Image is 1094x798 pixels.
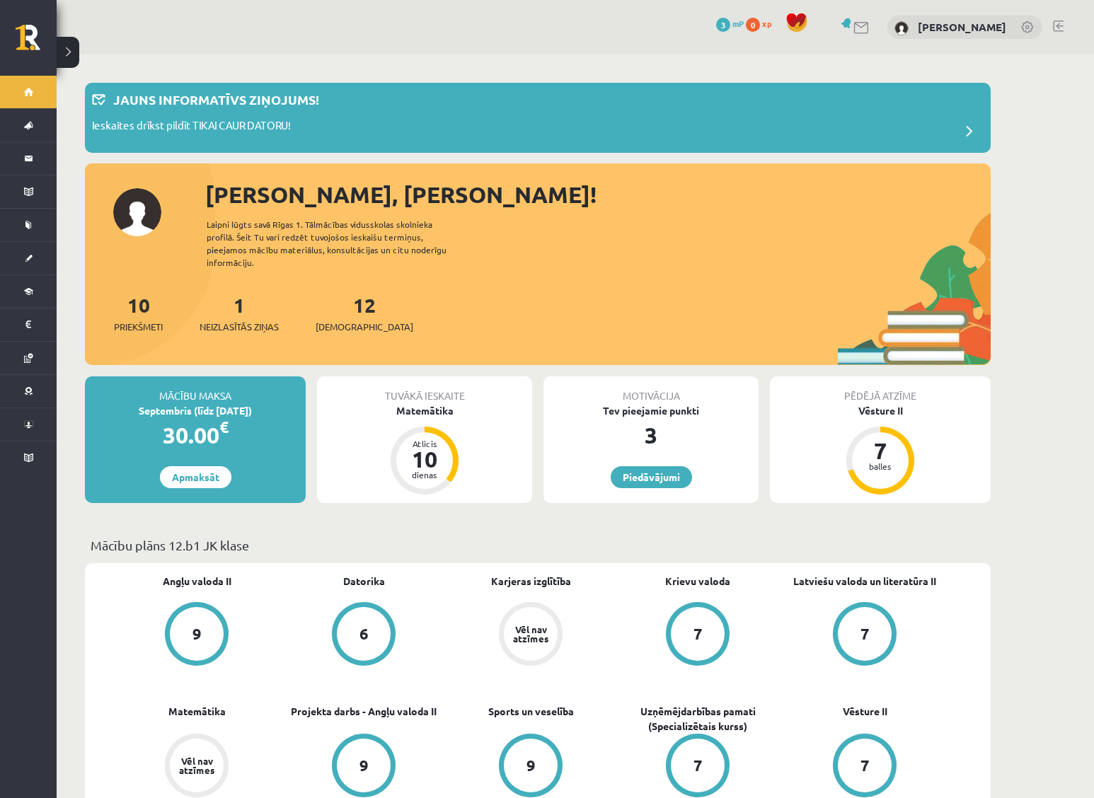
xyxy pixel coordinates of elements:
[92,90,984,146] a: Jauns informatīvs ziņojums! Ieskaites drīkst pildīt TIKAI CAUR DATORU!
[693,758,703,773] div: 7
[859,439,902,462] div: 7
[16,25,57,60] a: Rīgas 1. Tālmācības vidusskola
[526,758,536,773] div: 9
[762,18,771,29] span: xp
[860,626,870,642] div: 7
[291,704,437,719] a: Projekta darbs - Angļu valoda II
[693,626,703,642] div: 7
[92,117,291,137] p: Ieskaites drīkst pildīt TIKAI CAUR DATORU!
[793,574,936,589] a: Latviešu valoda un literatūra II
[614,704,781,734] a: Uzņēmējdarbības pamati (Specializētais kurss)
[317,403,532,418] div: Matemātika
[614,602,781,669] a: 7
[280,602,447,669] a: 6
[611,466,692,488] a: Piedāvājumi
[543,403,759,418] div: Tev pieejamie punkti
[781,602,948,669] a: 7
[207,218,471,269] div: Laipni lūgts savā Rīgas 1. Tālmācības vidusskolas skolnieka profilā. Šeit Tu vari redzēt tuvojošo...
[447,602,614,669] a: Vēl nav atzīmes
[488,704,574,719] a: Sports un veselība
[770,403,991,497] a: Vēsture II 7 balles
[343,574,385,589] a: Datorika
[317,403,532,497] a: Matemātika Atlicis 10 dienas
[716,18,744,29] a: 3 mP
[491,574,571,589] a: Karjeras izglītība
[403,439,446,448] div: Atlicis
[316,292,413,334] a: 12[DEMOGRAPHIC_DATA]
[316,320,413,334] span: [DEMOGRAPHIC_DATA]
[860,758,870,773] div: 7
[770,403,991,418] div: Vēsture II
[511,625,551,643] div: Vēl nav atzīmes
[894,21,909,35] img: Nikoletta Gruzdiņa
[160,466,231,488] a: Apmaksāt
[177,756,217,775] div: Vēl nav atzīmes
[403,448,446,470] div: 10
[746,18,778,29] a: 0 xp
[770,376,991,403] div: Pēdējā atzīme
[168,704,226,719] a: Matemātika
[716,18,730,32] span: 3
[85,403,306,418] div: Septembris (līdz [DATE])
[843,704,887,719] a: Vēsture II
[746,18,760,32] span: 0
[200,320,279,334] span: Neizlasītās ziņas
[163,574,231,589] a: Angļu valoda II
[359,626,369,642] div: 6
[192,626,202,642] div: 9
[113,602,280,669] a: 9
[205,178,991,212] div: [PERSON_NAME], [PERSON_NAME]!
[732,18,744,29] span: mP
[113,90,319,109] p: Jauns informatīvs ziņojums!
[665,574,730,589] a: Krievu valoda
[859,462,902,470] div: balles
[85,418,306,452] div: 30.00
[114,320,163,334] span: Priekšmeti
[91,536,985,555] p: Mācību plāns 12.b1 JK klase
[219,417,229,437] span: €
[543,376,759,403] div: Motivācija
[85,376,306,403] div: Mācību maksa
[114,292,163,334] a: 10Priekšmeti
[543,418,759,452] div: 3
[403,470,446,479] div: dienas
[918,20,1006,34] a: [PERSON_NAME]
[317,376,532,403] div: Tuvākā ieskaite
[200,292,279,334] a: 1Neizlasītās ziņas
[359,758,369,773] div: 9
